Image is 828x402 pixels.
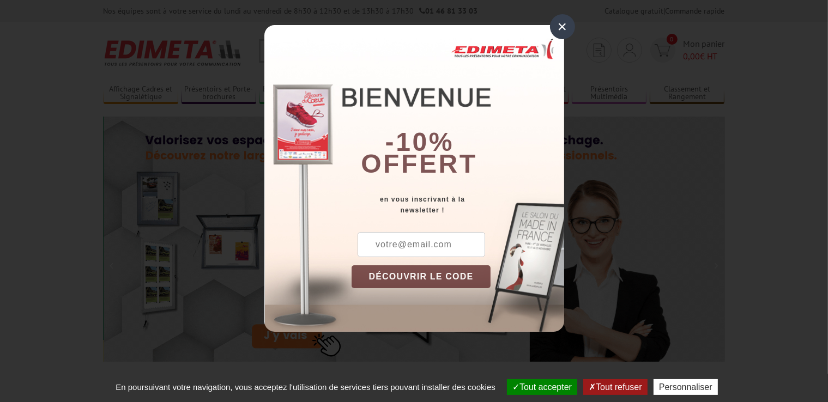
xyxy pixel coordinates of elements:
span: En poursuivant votre navigation, vous acceptez l'utilisation de services tiers pouvant installer ... [110,382,501,392]
div: en vous inscrivant à la newsletter ! [352,194,564,216]
b: -10% [385,127,454,156]
button: Tout accepter [507,379,577,395]
button: DÉCOUVRIR LE CODE [352,265,491,288]
button: Tout refuser [583,379,647,395]
div: × [550,14,575,39]
input: votre@email.com [358,232,485,257]
button: Personnaliser (fenêtre modale) [654,379,718,395]
font: offert [361,149,478,178]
